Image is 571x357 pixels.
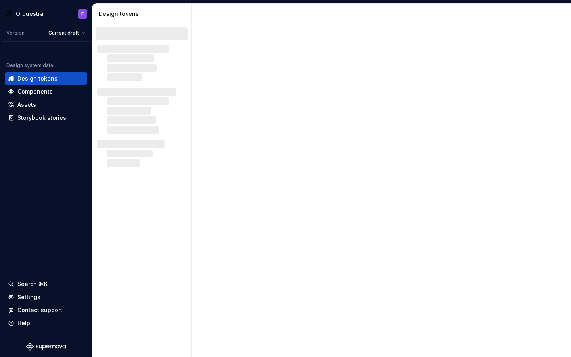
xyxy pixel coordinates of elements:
div: Search ⌘K [17,280,48,288]
button: Help [5,317,87,330]
span: Current draft [48,30,79,36]
a: Storybook stories [5,111,87,124]
div: Design tokens [17,75,57,83]
svg: Supernova Logo [26,343,66,351]
button: Contact support [5,304,87,317]
button: Search ⌘K [5,278,87,290]
div: Design system data [6,62,53,69]
div: Orquestra [16,10,44,18]
div: Settings [17,293,40,301]
div: Storybook stories [17,114,66,122]
div: Assets [17,101,36,109]
div: Version [6,30,25,36]
a: Assets [5,98,87,111]
a: Components [5,85,87,98]
button: OrquestraF [2,5,90,22]
div: Help [17,319,30,327]
div: Contact support [17,306,62,314]
a: Settings [5,291,87,303]
div: Design tokens [99,10,188,18]
div: Components [17,88,53,96]
a: Design tokens [5,72,87,85]
button: Current draft [45,27,89,38]
div: F [81,11,84,17]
